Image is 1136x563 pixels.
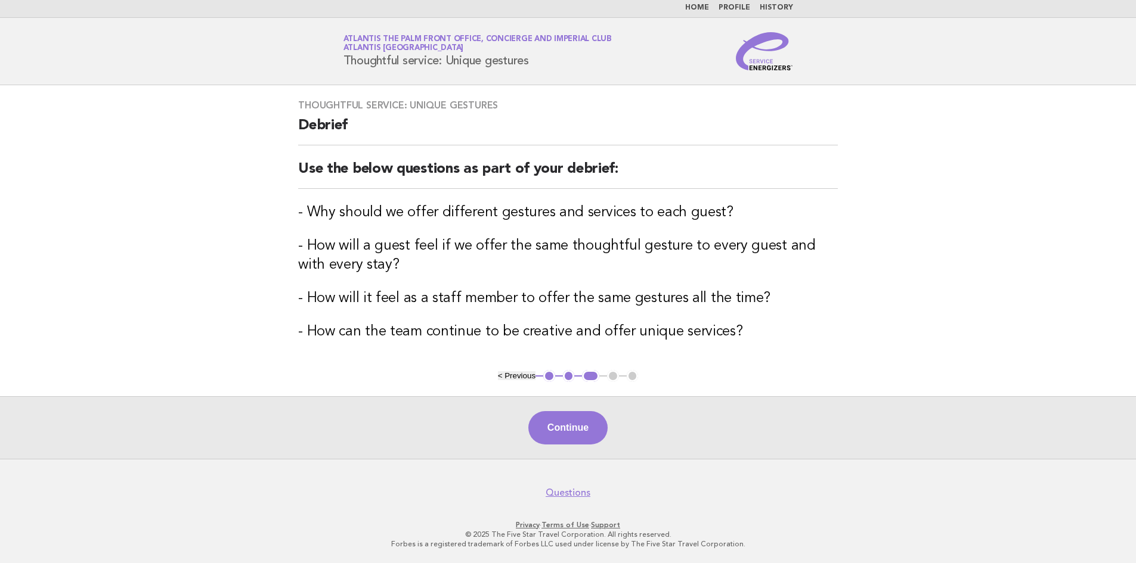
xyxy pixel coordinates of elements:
[298,160,838,189] h2: Use the below questions as part of your debrief:
[582,370,599,382] button: 3
[760,4,793,11] a: History
[498,371,536,380] button: < Previous
[203,530,933,539] p: © 2025 The Five Star Travel Corporation. All rights reserved.
[736,32,793,70] img: Service Energizers
[541,521,589,529] a: Terms of Use
[298,116,838,145] h2: Debrief
[563,370,575,382] button: 2
[685,4,709,11] a: Home
[298,322,838,341] h3: - How can the team continue to be creative and offer unique services?
[546,487,590,499] a: Questions
[543,370,555,382] button: 1
[203,520,933,530] p: · ·
[203,539,933,549] p: Forbes is a registered trademark of Forbes LLC used under license by The Five Star Travel Corpora...
[591,521,620,529] a: Support
[298,237,838,275] h3: - How will a guest feel if we offer the same thoughtful gesture to every guest and with every stay?
[343,45,464,52] span: Atlantis [GEOGRAPHIC_DATA]
[719,4,750,11] a: Profile
[298,203,838,222] h3: - Why should we offer different gestures and services to each guest?
[343,35,612,52] a: Atlantis The Palm Front Office, Concierge and Imperial ClubAtlantis [GEOGRAPHIC_DATA]
[343,36,612,67] h1: Thoughtful service: Unique gestures
[298,289,838,308] h3: - How will it feel as a staff member to offer the same gestures all the time?
[528,411,608,444] button: Continue
[516,521,540,529] a: Privacy
[298,99,838,111] h3: Thoughtful service: Unique gestures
